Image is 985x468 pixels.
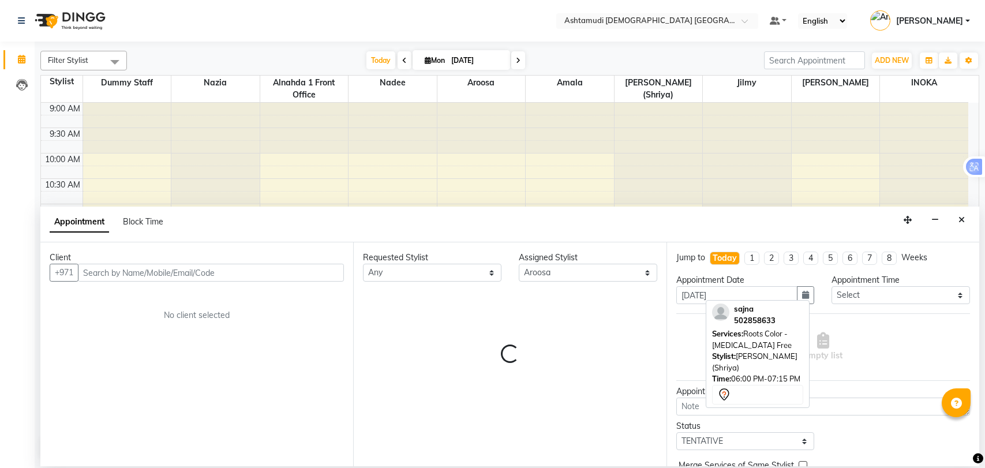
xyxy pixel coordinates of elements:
[366,51,395,69] span: Today
[50,212,109,233] span: Appointment
[48,55,88,65] span: Filter Stylist
[744,252,759,265] li: 1
[448,52,505,69] input: 2025-09-01
[712,329,743,338] span: Services:
[882,252,897,265] li: 8
[703,76,791,90] span: Jilmy
[615,76,703,102] span: [PERSON_NAME] (Shriya)
[823,252,838,265] li: 5
[676,286,798,304] input: yyyy-mm-dd
[260,76,349,102] span: Alnahda 1 front office
[676,274,815,286] div: Appointment Date
[712,304,729,321] img: profile
[50,252,344,264] div: Client
[792,76,880,90] span: [PERSON_NAME]
[953,211,970,229] button: Close
[78,264,344,282] input: Search by Name/Mobile/Email/Code
[764,252,779,265] li: 2
[832,274,970,286] div: Appointment Time
[363,252,501,264] div: Requested Stylist
[676,252,705,264] div: Jump to
[43,153,83,166] div: 10:00 AM
[43,204,83,216] div: 11:00 AM
[862,252,877,265] li: 7
[764,51,865,69] input: Search Appointment
[526,76,614,90] span: Amala
[41,76,83,88] div: Stylist
[901,252,927,264] div: Weeks
[712,351,803,373] div: [PERSON_NAME] (Shriya)
[47,128,83,140] div: 9:30 AM
[676,420,815,432] div: Status
[712,329,792,350] span: Roots Color - [MEDICAL_DATA] Free
[123,216,163,227] span: Block Time
[676,385,970,398] div: Appointment Notes
[880,76,968,90] span: INOKA
[842,252,857,265] li: 6
[83,76,171,90] span: Dummy Staff
[872,53,912,69] button: ADD NEW
[712,374,731,383] span: Time:
[29,5,108,37] img: logo
[171,76,260,90] span: Nazia
[50,264,78,282] button: +971
[712,373,803,385] div: 06:00 PM-07:15 PM
[734,304,754,313] span: sajna
[803,252,818,265] li: 4
[422,56,448,65] span: Mon
[896,15,963,27] span: [PERSON_NAME]
[784,252,799,265] li: 3
[43,179,83,191] div: 10:30 AM
[937,422,973,456] iframe: chat widget
[47,103,83,115] div: 9:00 AM
[870,10,890,31] img: Anila Thomas
[437,76,526,90] span: Aroosa
[77,309,316,321] div: No client selected
[349,76,437,90] span: Nadee
[734,315,776,327] div: 502858633
[519,252,657,264] div: Assigned Stylist
[712,351,736,361] span: Stylist:
[804,332,842,362] span: Empty list
[713,252,737,264] div: Today
[875,56,909,65] span: ADD NEW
